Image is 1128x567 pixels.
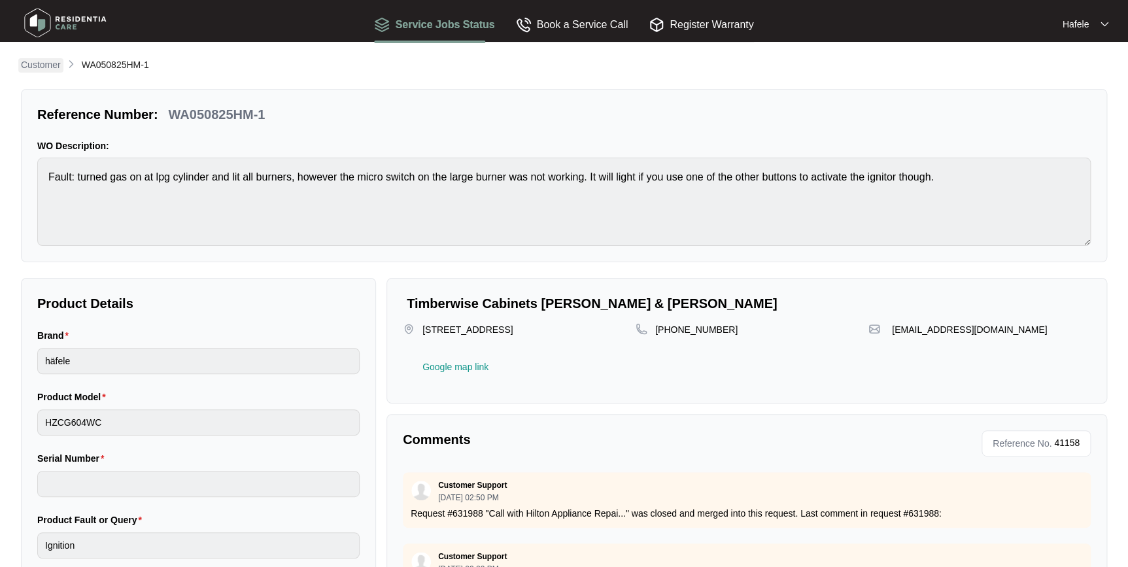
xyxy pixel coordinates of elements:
[422,323,513,349] p: [STREET_ADDRESS]
[1101,21,1108,27] img: dropdown arrow
[407,294,1091,313] p: Timberwise Cabinets [PERSON_NAME] & [PERSON_NAME]
[37,158,1091,246] textarea: Fault: turned gas on at lpg cylinder and lit all burners, however the micro switch on the large b...
[649,16,753,33] div: Register Warranty
[66,59,77,69] img: chevron-right
[403,323,415,335] img: map-pin
[438,494,507,502] p: [DATE] 02:50 PM
[37,329,74,342] label: Brand
[37,532,360,558] input: Product Fault or Query
[37,409,360,436] input: Product Model
[37,139,1091,152] p: WO Description:
[892,323,1047,336] p: [EMAIL_ADDRESS][DOMAIN_NAME]
[411,507,1083,520] p: Request #631988 "Call with Hilton Appliance Repai..." was closed and merged into this request. La...
[374,16,494,33] div: Service Jobs Status
[655,323,738,336] p: [PHONE_NUMBER]
[37,294,360,313] p: Product Details
[21,58,61,71] p: Customer
[37,390,111,404] label: Product Model
[636,323,647,335] img: map-pin
[18,58,63,73] a: Customer
[516,17,532,33] img: Book a Service Call icon
[1054,434,1085,453] p: 41158
[82,60,149,70] span: WA050825HM-1
[37,348,360,374] input: Brand
[516,16,628,33] div: Book a Service Call
[411,481,431,500] img: user.svg
[20,3,111,43] img: residentia care logo
[169,105,265,124] p: WA050825HM-1
[37,513,147,526] label: Product Fault or Query
[37,105,158,124] p: Reference Number:
[37,452,109,465] label: Serial Number
[37,471,360,497] input: Serial Number
[649,17,664,33] img: Register Warranty icon
[1063,18,1089,31] p: Hafele
[403,430,738,449] p: Comments
[422,362,488,371] a: Google map link
[438,480,507,490] p: Customer Support
[868,323,880,335] img: map-pin
[987,434,1051,453] span: Reference No.
[438,551,507,562] p: Customer Support
[374,17,390,33] img: Service Jobs Status icon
